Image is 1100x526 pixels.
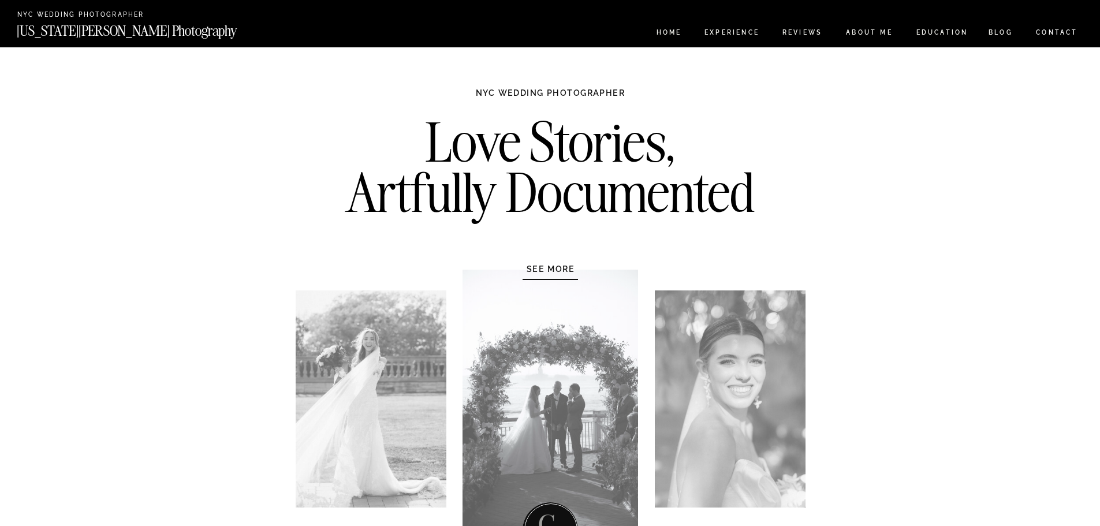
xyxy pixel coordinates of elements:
[17,24,307,33] a: [US_STATE][PERSON_NAME] Photography
[442,88,659,111] h1: NYC WEDDING PHOTOGRAPHER
[652,29,685,39] a: HOME
[496,264,606,275] a: SEE MORE
[843,29,896,39] a: ABOUT ME
[781,29,824,39] a: REVIEWS
[17,12,191,20] a: NYC Wedding Photographer
[987,29,1015,39] a: BLOG
[702,29,762,39] a: Experience
[1033,27,1081,39] a: CONTACT
[308,117,793,238] h2: Love Stories, Artfully Documented
[912,29,972,39] a: EDUCATION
